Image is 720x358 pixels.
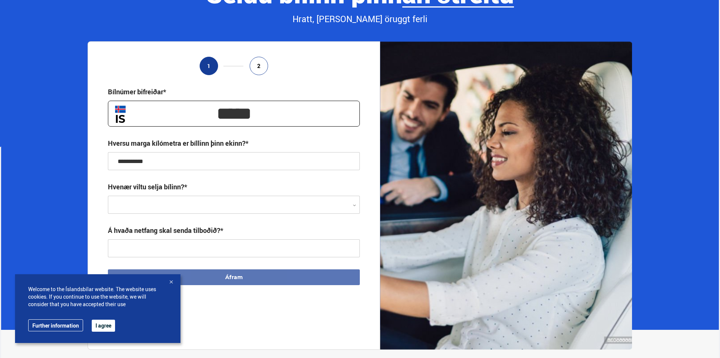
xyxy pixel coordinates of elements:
button: Áfram [108,269,360,285]
label: Hvenær viltu selja bílinn?* [108,182,187,191]
div: Hversu marga kílómetra er bíllinn þinn ekinn?* [108,139,249,148]
button: I agree [92,320,115,332]
span: Welcome to the Íslandsbílar website. The website uses cookies. If you continue to use the website... [28,285,167,308]
span: 1 [207,63,211,69]
span: 2 [257,63,261,69]
div: Hratt, [PERSON_NAME] öruggt ferli [88,13,632,26]
button: Opna LiveChat spjallviðmót [6,3,29,26]
div: Á hvaða netfang skal senda tilboðið?* [108,226,223,235]
div: Bílnúmer bifreiðar* [108,87,166,96]
a: Further information [28,319,83,331]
